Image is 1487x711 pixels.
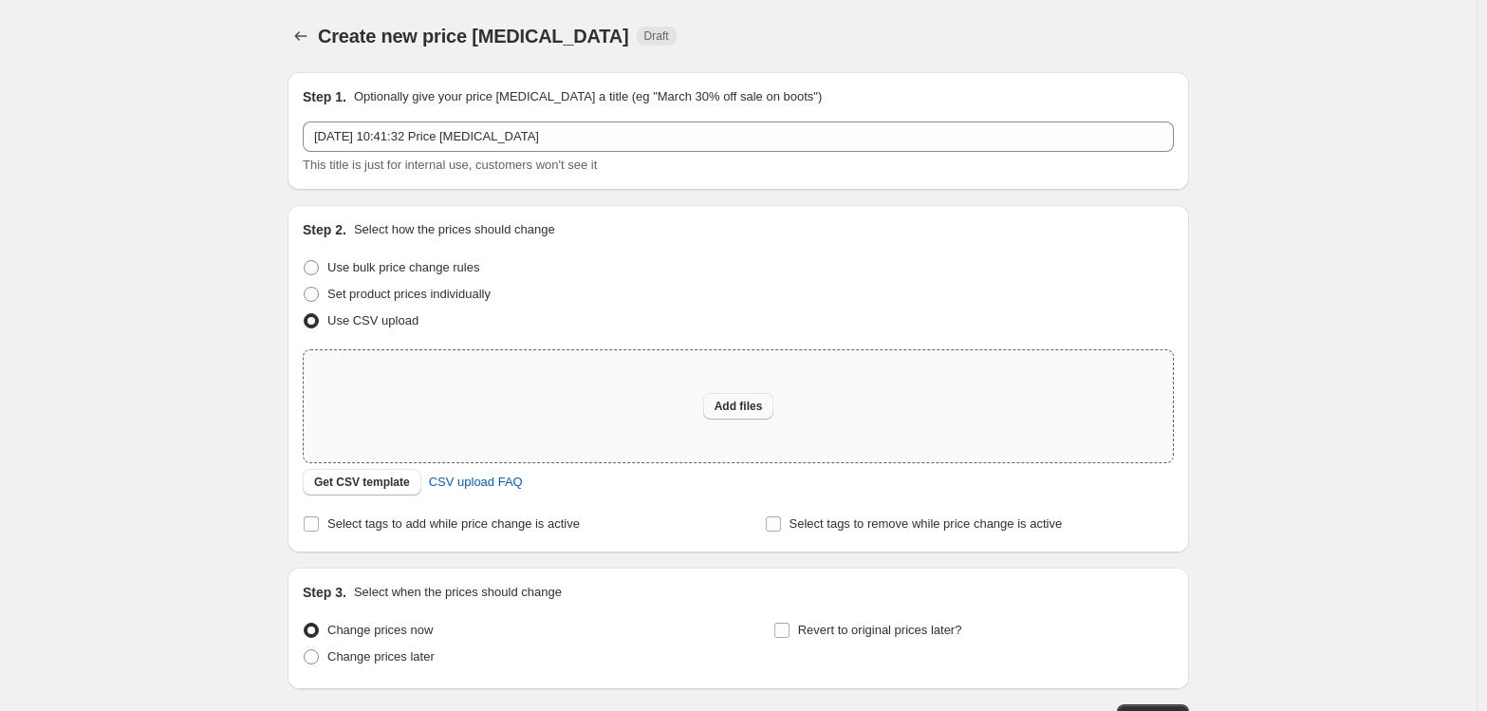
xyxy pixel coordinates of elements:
span: Set product prices individually [327,287,491,301]
span: Change prices later [327,649,435,664]
span: Draft [644,28,669,44]
span: Create new price [MEDICAL_DATA] [318,26,629,47]
span: Revert to original prices later? [798,623,962,637]
p: Select how the prices should change [354,220,555,239]
span: Add files [715,399,763,414]
span: Use bulk price change rules [327,260,479,274]
button: Add files [703,393,774,420]
p: Optionally give your price [MEDICAL_DATA] a title (eg "March 30% off sale on boots") [354,87,822,106]
h2: Step 2. [303,220,346,239]
span: Get CSV template [314,475,410,490]
button: Get CSV template [303,469,421,496]
h2: Step 3. [303,583,346,602]
button: Price change jobs [288,23,314,49]
h2: Step 1. [303,87,346,106]
span: CSV upload FAQ [429,473,523,492]
span: This title is just for internal use, customers won't see it [303,158,597,172]
p: Select when the prices should change [354,583,562,602]
span: Use CSV upload [327,313,418,327]
span: Change prices now [327,623,433,637]
span: Select tags to remove while price change is active [790,516,1063,531]
span: Select tags to add while price change is active [327,516,580,531]
a: CSV upload FAQ [418,467,534,497]
input: 30% off holiday sale [303,122,1174,152]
